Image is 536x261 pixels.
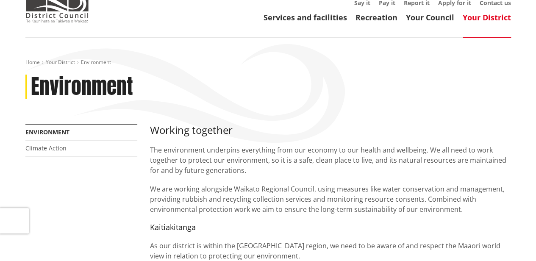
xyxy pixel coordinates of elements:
[25,144,67,152] a: Climate Action
[264,12,347,22] a: Services and facilities
[406,12,454,22] a: Your Council
[355,12,397,22] a: Recreation
[463,12,511,22] a: Your District
[81,58,111,66] span: Environment
[497,225,528,256] iframe: Messenger Launcher
[150,145,511,175] p: The environment underpins everything from our economy to our health and wellbeing. We all need to...
[150,124,511,136] h3: Working together
[150,184,511,214] p: We are working alongside Waikato Regional Council, using measures like water conservation and man...
[25,58,40,66] a: Home
[46,58,75,66] a: Your District
[31,75,133,99] h1: Environment
[25,128,69,136] a: Environment
[25,59,511,66] nav: breadcrumb
[150,241,511,261] p: As our district is within the [GEOGRAPHIC_DATA] region, we need to be aware of and respect the Ma...
[150,222,196,232] span: Kaitiakitanga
